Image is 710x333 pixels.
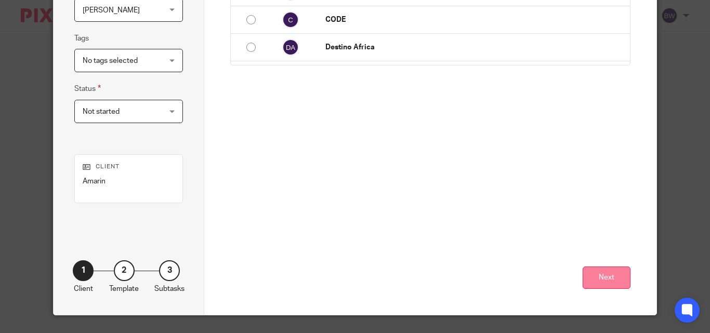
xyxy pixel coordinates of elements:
p: Subtasks [154,284,185,294]
p: Destino Africa [325,42,625,52]
button: Next [583,267,630,289]
label: Tags [74,33,89,44]
p: Template [109,284,139,294]
span: No tags selected [83,57,138,64]
div: 2 [114,260,135,281]
p: Client [83,163,175,171]
span: Not started [83,108,120,115]
p: Amarin [83,176,175,187]
img: svg%3E [282,39,299,56]
label: Status [74,83,101,95]
span: [PERSON_NAME] [83,7,140,14]
p: Client [74,284,93,294]
p: CODE [325,15,625,25]
div: 3 [159,260,180,281]
div: 1 [73,260,94,281]
img: svg%3E [282,11,299,28]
